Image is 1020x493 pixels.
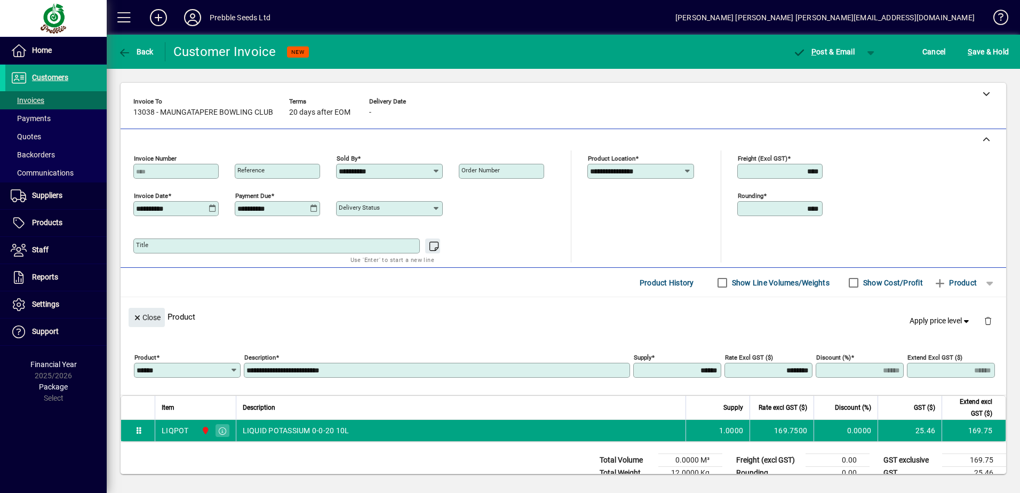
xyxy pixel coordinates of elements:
button: Back [115,42,156,61]
span: Back [118,47,154,56]
app-page-header-button: Close [126,312,168,322]
span: PALMERSTON NORTH [198,425,211,436]
div: Prebble Seeds Ltd [210,9,270,26]
mat-label: Delivery status [339,204,380,211]
span: Staff [32,245,49,254]
div: Customer Invoice [173,43,276,60]
span: Products [32,218,62,227]
span: Reports [32,273,58,281]
button: Post & Email [787,42,860,61]
label: Show Line Volumes/Weights [730,277,830,288]
mat-label: Freight (excl GST) [738,155,787,162]
button: Apply price level [905,312,976,331]
span: S [968,47,972,56]
mat-label: Payment due [235,192,271,200]
mat-label: Rate excl GST ($) [725,354,773,361]
span: Home [32,46,52,54]
mat-label: Invoice date [134,192,168,200]
a: Support [5,319,107,345]
span: Description [243,402,275,414]
button: Product [928,273,982,292]
span: Quotes [11,132,41,141]
a: Invoices [5,91,107,109]
div: LIQPOT [162,425,189,436]
span: Product [934,274,977,291]
button: Delete [975,308,1001,333]
span: 13038 - MAUNGATAPERE BOWLING CLUB [133,108,273,117]
td: 0.00 [806,467,870,480]
a: Products [5,210,107,236]
span: Financial Year [30,360,77,369]
span: Close [133,309,161,327]
mat-label: Discount (%) [816,354,851,361]
mat-label: Reference [237,166,265,174]
a: Reports [5,264,107,291]
mat-label: Product [134,354,156,361]
td: 25.46 [942,467,1006,480]
app-page-header-button: Back [107,42,165,61]
a: Settings [5,291,107,318]
td: GST [878,467,942,480]
span: Supply [723,402,743,414]
td: GST exclusive [878,454,942,467]
span: Payments [11,114,51,123]
td: Rounding [731,467,806,480]
button: Close [129,308,165,327]
span: Rate excl GST ($) [759,402,807,414]
td: Total Weight [594,467,658,480]
td: 0.00 [806,454,870,467]
button: Product History [635,273,698,292]
mat-label: Description [244,354,276,361]
td: 0.0000 [814,420,878,441]
a: Backorders [5,146,107,164]
app-page-header-button: Delete [975,316,1001,325]
a: Payments [5,109,107,128]
a: Staff [5,237,107,264]
span: Discount (%) [835,402,871,414]
mat-label: Product location [588,155,635,162]
mat-label: Supply [634,354,651,361]
button: Cancel [920,42,949,61]
label: Show Cost/Profit [861,277,923,288]
td: 25.46 [878,420,942,441]
td: 0.0000 M³ [658,454,722,467]
span: 20 days after EOM [289,108,350,117]
span: Communications [11,169,74,177]
span: ost & Email [793,47,855,56]
td: Freight (excl GST) [731,454,806,467]
span: NEW [291,49,305,55]
mat-label: Rounding [738,192,763,200]
span: Extend excl GST ($) [949,396,992,419]
span: Package [39,383,68,391]
span: Backorders [11,150,55,159]
span: Suppliers [32,191,62,200]
span: P [811,47,816,56]
div: 169.7500 [756,425,807,436]
span: Cancel [922,43,946,60]
a: Home [5,37,107,64]
a: Quotes [5,128,107,146]
mat-label: Order number [461,166,500,174]
a: Communications [5,164,107,182]
span: ave & Hold [968,43,1009,60]
td: 12.0000 Kg [658,467,722,480]
mat-label: Title [136,241,148,249]
mat-hint: Use 'Enter' to start a new line [350,253,434,266]
span: Customers [32,73,68,82]
span: Apply price level [910,315,971,327]
span: - [369,108,371,117]
td: 169.75 [942,454,1006,467]
mat-label: Sold by [337,155,357,162]
span: Item [162,402,174,414]
td: 169.75 [942,420,1006,441]
td: Total Volume [594,454,658,467]
div: [PERSON_NAME] [PERSON_NAME] [PERSON_NAME][EMAIL_ADDRESS][DOMAIN_NAME] [675,9,975,26]
button: Save & Hold [965,42,1011,61]
span: 1.0000 [719,425,744,436]
button: Add [141,8,176,27]
button: Profile [176,8,210,27]
span: Invoices [11,96,44,105]
mat-label: Invoice number [134,155,177,162]
span: Settings [32,300,59,308]
span: GST ($) [914,402,935,414]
